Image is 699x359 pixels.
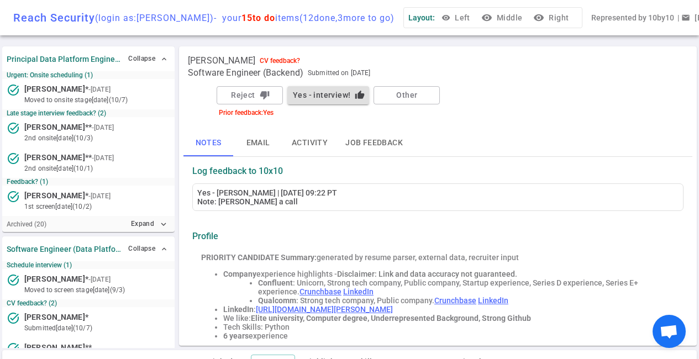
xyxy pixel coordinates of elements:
small: Schedule interview (1) [7,261,170,269]
li: Most recent: Confluent - Full Time Software Engineer [223,340,675,349]
button: Rejectthumb_down [217,86,283,104]
a: [URL][DOMAIN_NAME][PERSON_NAME] [256,305,393,314]
strong: Principal Data Platform Engineer [7,55,121,64]
span: Layout: [408,13,435,22]
span: [PERSON_NAME] [24,190,85,202]
strong: Profile [192,231,218,241]
i: visibility [481,12,492,23]
div: generated by resume parser, external data, recruiter input [201,253,675,262]
span: [PERSON_NAME] [24,83,85,95]
span: visibility [442,13,450,22]
small: - [DATE] [92,123,114,133]
span: [PERSON_NAME] [24,342,85,353]
span: 15 to do [241,13,275,23]
a: LinkedIn [343,287,374,296]
span: Submitted on [DATE] [308,67,370,78]
span: expand_less [160,55,169,64]
span: [PERSON_NAME] [188,55,255,66]
button: Collapse [125,51,170,67]
i: expand_more [159,219,169,229]
i: visibility [533,12,544,23]
button: Yes - interview!thumb_up [287,86,369,104]
small: - [DATE] [88,274,111,284]
button: Email [233,130,283,156]
button: Notes [183,130,233,156]
i: task_alt [7,190,20,203]
button: Collapse [125,241,170,257]
span: - your items ( 12 done, 3 more to go) [214,13,395,23]
span: [PERSON_NAME] [24,122,85,133]
small: 2nd Onsite [DATE] (10/3) [24,133,170,143]
small: Urgent: Onsite scheduling (1) [7,71,170,79]
small: - [DATE] [88,85,111,94]
i: task_alt [7,342,20,355]
span: expand_less [160,245,169,254]
strong: Company [223,270,256,278]
small: moved to Onsite stage [DATE] (10/7) [24,95,170,105]
small: Late stage interview feedback? (2) [7,109,170,117]
li: : Strong tech company, Public company. [258,296,675,305]
i: task_alt [7,83,20,97]
i: task_alt [7,122,20,135]
span: [PERSON_NAME] [24,273,85,285]
li: : [223,305,675,314]
button: Expandexpand_more [128,216,170,232]
button: Job feedback [337,130,412,156]
div: Open chat [653,315,686,348]
small: moved to Screen stage [DATE] (9/3) [24,285,170,295]
button: Left [439,8,475,28]
small: 1st Screen [DATE] (10/2) [24,202,170,212]
li: : Unicorn, Strong tech company, Public company, Startup experience, Series D experience, Series E... [258,278,675,296]
small: CV feedback? (2) [7,299,170,307]
a: Crunchbase [299,287,341,296]
strong: LinkedIn [223,305,254,314]
div: Reach Security [13,11,395,24]
span: (login as: [PERSON_NAME] ) [95,13,214,23]
div: CV feedback? [260,57,300,65]
li: experience highlights - [223,270,675,278]
li: Tech Skills: Python [223,323,675,331]
i: thumb_down [260,90,270,100]
strong: Confluent [258,278,293,287]
i: task_alt [7,312,20,325]
button: Activity [283,130,337,156]
a: Crunchbase [434,296,476,305]
span: [PERSON_NAME] [24,152,85,163]
div: Prior feedback: Yes [214,109,533,117]
a: LinkedIn [478,296,508,305]
i: task_alt [7,273,20,287]
small: Archived ( 20 ) [7,220,46,228]
li: We like: [223,314,675,323]
span: [PERSON_NAME] [24,312,85,323]
i: task_alt [7,152,20,165]
small: - [DATE] [88,191,111,201]
strong: Log feedback to 10x10 [192,166,283,176]
button: Other [374,86,440,104]
div: Yes - [PERSON_NAME] | [DATE] 09:22 PT Note: [PERSON_NAME] a call [197,188,679,206]
small: submitted [DATE] (10/7) [24,323,170,333]
small: Feedback? (1) [7,178,170,186]
span: email [681,13,690,22]
span: Software Engineer (Backend) [188,67,303,78]
small: - [DATE] [92,153,114,163]
strong: 6 years [223,331,249,340]
span: Disclaimer: Link and data accuracy not guaranteed. [337,270,517,278]
div: basic tabs example [183,130,692,156]
small: 2nd Onsite [DATE] (10/1) [24,163,170,173]
li: experience [223,331,675,340]
strong: Elite university, Computer degree, Underrepresented Background, Strong Github [251,314,531,323]
strong: PRIORITY CANDIDATE Summary: [201,253,317,262]
strong: Software Engineer (Data Platform) [7,245,121,254]
button: visibilityMiddle [479,8,527,28]
strong: Qualcomm [258,296,296,305]
button: visibilityRight [531,8,573,28]
i: thumb_up [355,90,365,100]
